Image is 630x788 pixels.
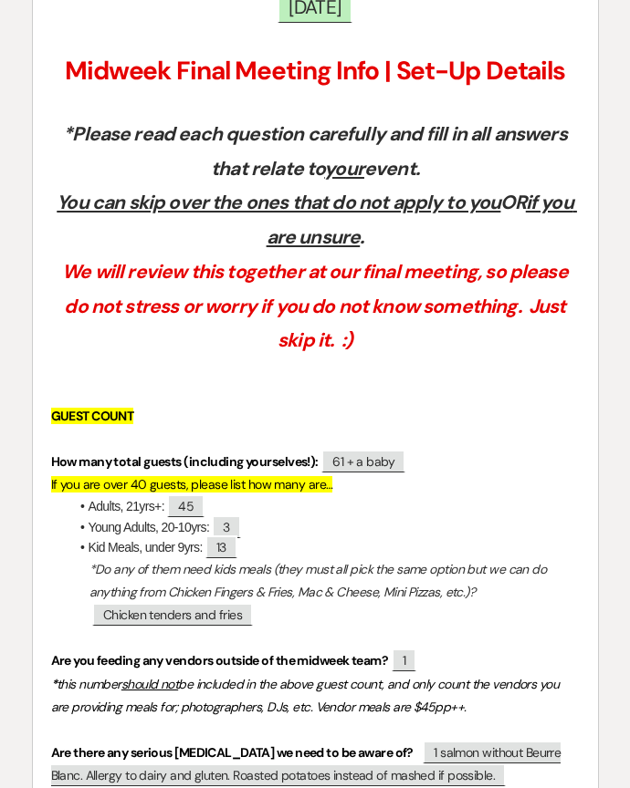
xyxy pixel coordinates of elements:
[65,54,565,88] strong: Midweek Final Meeting Info | Set-Up Details
[212,515,240,538] span: 3
[63,121,571,181] em: *Please read each question carefully and fill in all answers that relate to event.
[51,744,414,761] strong: Are there any serious [MEDICAL_DATA] we need to be aware of?
[51,676,562,715] em: this number be included in the above guest count, and only count the vendors you are providing me...
[57,190,500,215] u: You can skip over the ones that do not apply to you
[62,259,572,354] em: We will review this together at our final meeting, so please do not stress or worry if you do not...
[57,190,577,250] em: OR .
[205,535,237,558] span: 13
[51,408,134,424] strong: GUEST COUNT
[89,520,210,534] span: Young Adults, 20-10yrs:
[167,494,205,517] span: 45
[51,476,333,493] span: If you are over 40 guests, please list how many are…
[321,450,405,472] span: 61 + a baby
[89,499,164,513] span: Adults, 21yrs+:
[92,603,253,626] span: Chicken tenders and fries
[89,561,550,600] em: *Do any of them need kids meals (they must all pick the same option but we can do anything from C...
[121,676,178,692] u: should not
[392,648,416,671] span: 1
[51,652,389,669] strong: Are you feeding any vendors outside of the midweek team?
[51,453,319,470] strong: How many total guests (including yourselves!):
[89,540,203,555] span: Kid Meals, under 9yrs:
[51,741,562,786] span: 1 salmon without Beurre Blanc. Allergy to dairy and gluten. Roasted potatoes instead of mashed if...
[324,156,364,181] u: your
